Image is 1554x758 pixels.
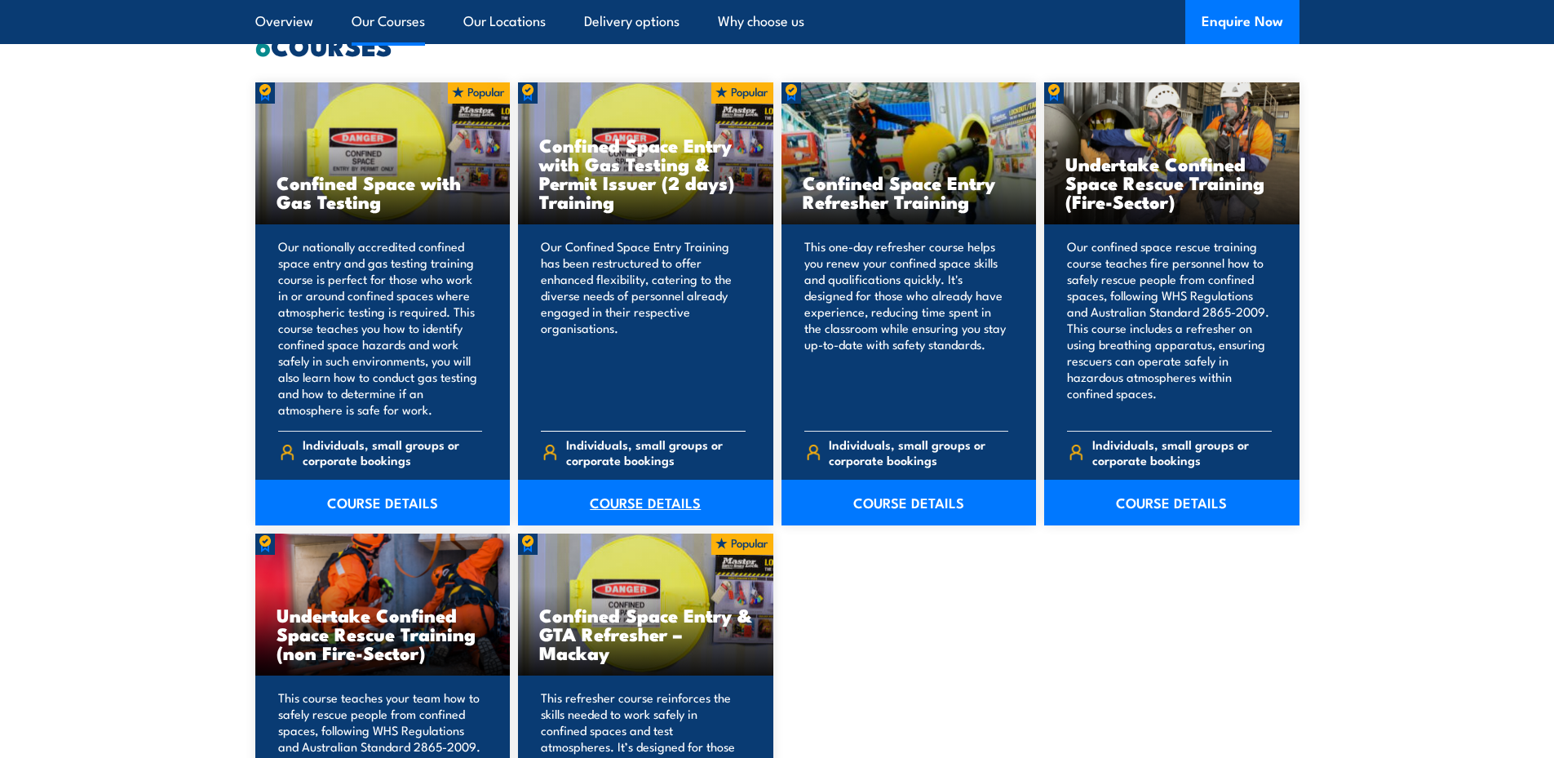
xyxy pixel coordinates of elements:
[277,173,489,211] h3: Confined Space with Gas Testing
[303,437,482,468] span: Individuals, small groups or corporate bookings
[803,173,1016,211] h3: Confined Space Entry Refresher Training
[255,33,1299,56] h2: COURSES
[1092,437,1272,468] span: Individuals, small groups or corporate bookings
[278,238,483,418] p: Our nationally accredited confined space entry and gas testing training course is perfect for tho...
[1065,154,1278,211] h3: Undertake Confined Space Rescue Training (Fire-Sector)
[518,480,773,525] a: COURSE DETAILS
[541,238,746,418] p: Our Confined Space Entry Training has been restructured to offer enhanced flexibility, catering t...
[539,135,752,211] h3: Confined Space Entry with Gas Testing & Permit Issuer (2 days) Training
[781,480,1037,525] a: COURSE DETAILS
[255,480,511,525] a: COURSE DETAILS
[539,605,752,662] h3: Confined Space Entry & GTA Refresher – Mackay
[566,437,746,468] span: Individuals, small groups or corporate bookings
[804,238,1009,418] p: This one-day refresher course helps you renew your confined space skills and qualifications quick...
[1067,238,1272,418] p: Our confined space rescue training course teaches fire personnel how to safely rescue people from...
[829,437,1008,468] span: Individuals, small groups or corporate bookings
[255,24,271,65] strong: 6
[1044,480,1299,525] a: COURSE DETAILS
[277,605,489,662] h3: Undertake Confined Space Rescue Training (non Fire-Sector)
